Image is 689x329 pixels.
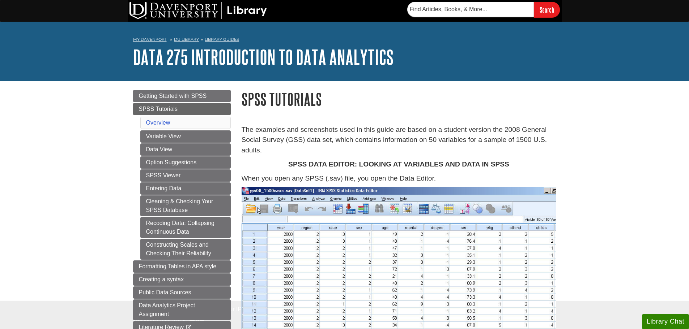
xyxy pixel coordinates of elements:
span: Creating a syntax [139,276,184,282]
span: Getting Started with SPSS [139,93,207,99]
a: Option Suggestions [140,156,231,169]
a: SPSS Viewer [140,169,231,182]
p: When you open any SPSS (.sav) file, you open the Data Editor. [242,173,556,184]
a: Public Data Sources [133,286,231,299]
span: Public Data Sources [139,289,191,295]
a: Overview [146,120,170,126]
strong: SPSS DATA EDITOR: LOOKING AT VARIABLES AND DATA IN SPSS [288,160,509,168]
a: Recoding Data: Collapsing Continuous Data [140,217,231,238]
a: Formatting Tables in APA style [133,260,231,273]
button: Library Chat [642,314,689,329]
span: Data Analytics Project Assignment [139,302,195,317]
h1: SPSS Tutorials [242,90,556,108]
a: DU Library [174,37,199,42]
a: Getting Started with SPSS [133,90,231,102]
span: SPSS Tutorials [139,106,178,112]
a: Data View [140,143,231,156]
a: Constructing Scales and Checking Their Reliability [140,239,231,260]
a: Cleaning & Checking Your SPSS Database [140,195,231,216]
input: Search [534,2,560,17]
img: DU Library [129,2,267,19]
input: Find Articles, Books, & More... [407,2,534,17]
p: The examples and screenshots used in this guide are based on a student version the 2008 General S... [242,125,556,156]
form: Searches DU Library's articles, books, and more [407,2,560,17]
a: Creating a syntax [133,273,231,286]
a: My Davenport [133,36,167,43]
a: Variable View [140,130,231,143]
nav: breadcrumb [133,35,556,46]
a: DATA 275 Introduction to Data Analytics [133,46,394,68]
a: Data Analytics Project Assignment [133,299,231,320]
span: Formatting Tables in APA style [139,263,217,269]
a: Library Guides [205,37,239,42]
a: SPSS Tutorials [133,103,231,115]
a: Entering Data [140,182,231,195]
